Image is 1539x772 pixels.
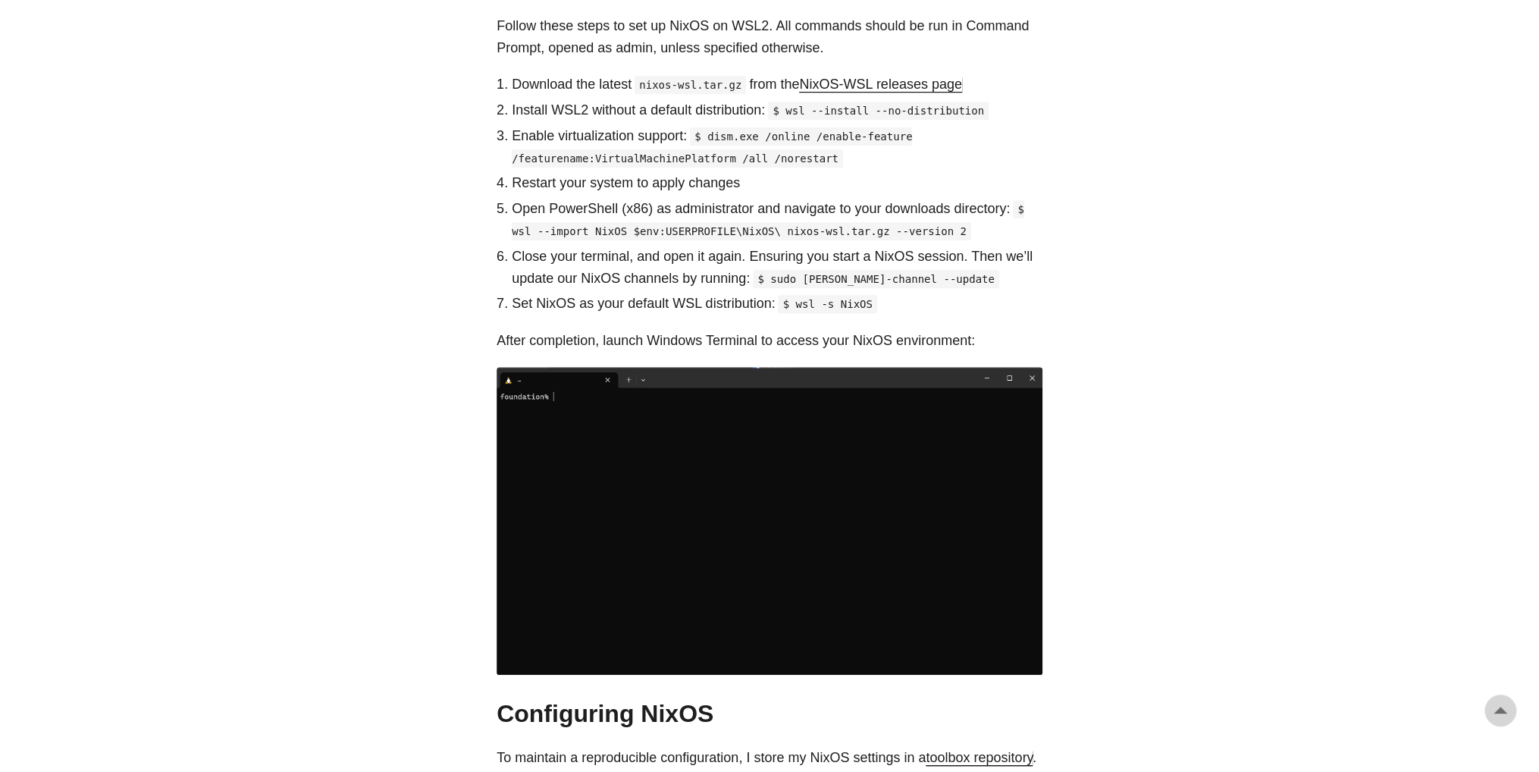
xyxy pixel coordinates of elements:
[497,367,1042,675] img: NixOS Terminal Interface
[926,750,1033,765] a: toolbox repository
[497,15,1042,59] p: Follow these steps to set up NixOS on WSL2. All commands should be run in Command Prompt, opened ...
[512,172,1042,194] p: Restart your system to apply changes
[635,76,746,94] code: nixos-wsl.tar.gz
[512,246,1042,290] p: Close your terminal, and open it again. Ensuring you start a NixOS session. Then we’ll update our...
[512,125,1042,169] p: Enable virtualization support:
[753,270,999,288] code: $ sudo [PERSON_NAME]-channel --update
[512,293,1042,315] p: Set NixOS as your default WSL distribution:
[497,330,1042,352] p: After completion, launch Windows Terminal to access your NixOS environment:
[799,77,961,92] a: NixOS-WSL releases page
[512,99,1042,121] p: Install WSL2 without a default distribution:
[512,74,1042,96] p: Download the latest from the
[778,295,876,313] code: $ wsl -s NixOS
[1484,695,1516,726] a: go to top
[512,127,912,168] code: $ dism.exe /online /enable-feature /featurename:VirtualMachinePlatform /all /norestart
[512,198,1042,242] p: Open PowerShell (x86) as administrator and navigate to your downloads directory:
[497,699,1042,728] h2: Configuring NixOS
[768,102,989,120] code: $ wsl --install --no-distribution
